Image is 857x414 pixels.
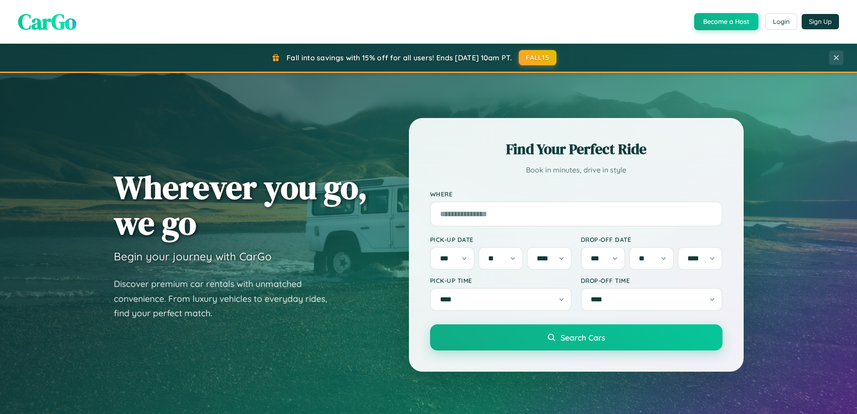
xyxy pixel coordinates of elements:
span: CarGo [18,7,76,36]
span: Search Cars [561,332,605,342]
p: Book in minutes, drive in style [430,164,722,177]
label: Drop-off Date [581,236,722,243]
button: Sign Up [802,14,839,29]
span: Fall into savings with 15% off for all users! Ends [DATE] 10am PT. [287,53,512,62]
h3: Begin your journey with CarGo [114,250,272,263]
h1: Wherever you go, we go [114,169,368,241]
button: Become a Host [694,13,758,30]
label: Where [430,190,722,198]
button: Login [765,14,797,30]
label: Pick-up Date [430,236,572,243]
label: Pick-up Time [430,277,572,284]
button: FALL15 [519,50,556,65]
h2: Find Your Perfect Ride [430,139,722,159]
button: Search Cars [430,324,722,350]
label: Drop-off Time [581,277,722,284]
p: Discover premium car rentals with unmatched convenience. From luxury vehicles to everyday rides, ... [114,277,339,321]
